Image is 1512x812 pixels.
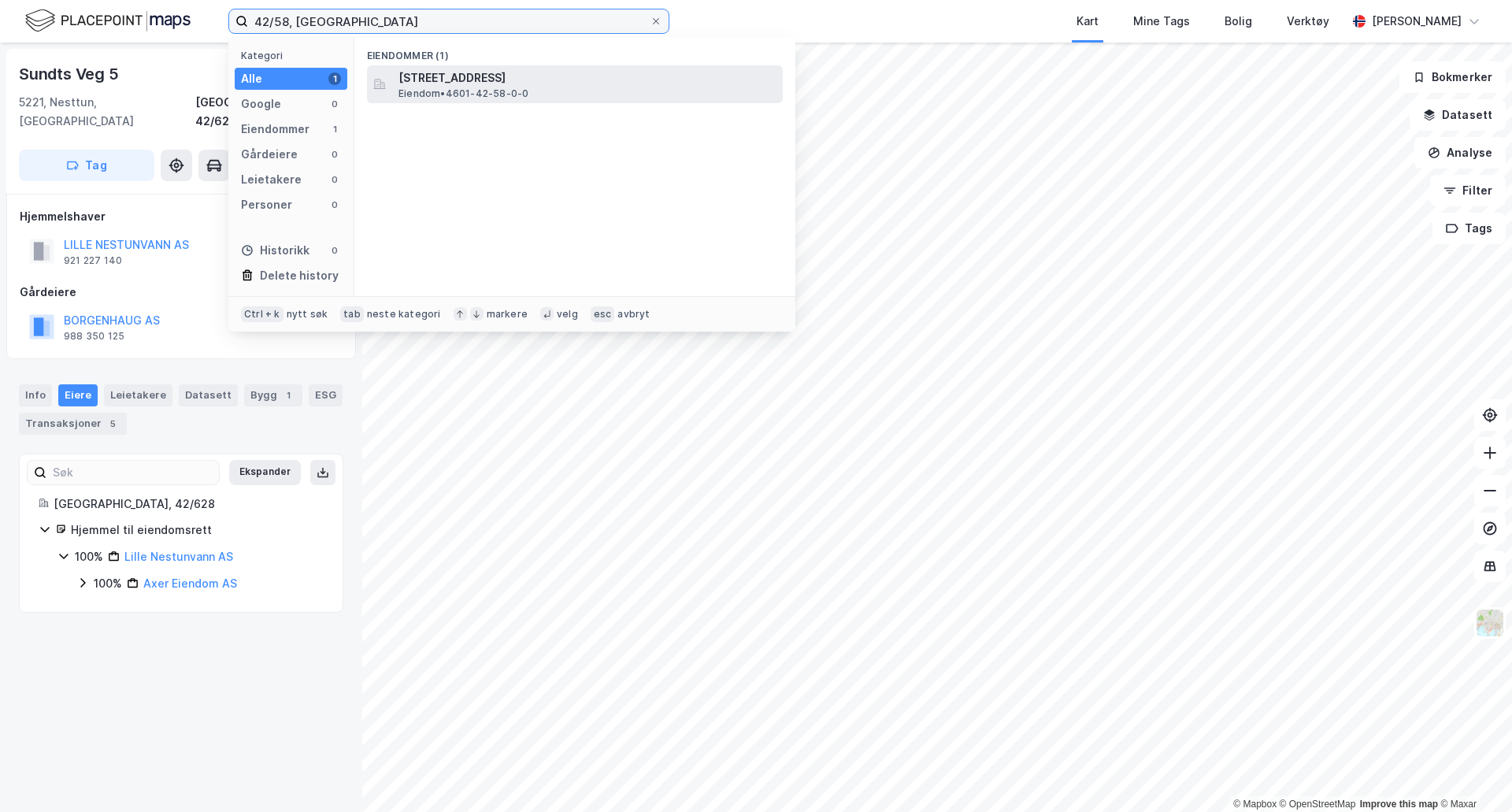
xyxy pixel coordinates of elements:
[1360,799,1438,810] a: Improve this map
[241,69,262,88] div: Alle
[617,308,650,321] div: avbryt
[241,195,292,214] div: Personer
[58,384,98,406] div: Eiere
[19,413,127,435] div: Transaksjoner
[328,123,341,135] div: 1
[287,308,328,321] div: nytt søk
[104,384,172,406] div: Leietakere
[195,93,343,131] div: [GEOGRAPHIC_DATA], 42/628
[328,198,341,211] div: 0
[340,306,364,322] div: tab
[46,461,219,484] input: Søk
[19,61,122,87] div: Sundts Veg 5
[71,521,324,539] div: Hjemmel til eiendomsrett
[241,170,302,189] div: Leietakere
[1225,12,1252,31] div: Bolig
[328,98,341,110] div: 0
[248,9,650,33] input: Søk på adresse, matrikkel, gårdeiere, leietakere eller personer
[398,69,776,87] span: [STREET_ADDRESS]
[94,574,122,593] div: 100%
[25,7,191,35] img: logo.f888ab2527a4732fd821a326f86c7f29.svg
[354,37,795,65] div: Eiendommer (1)
[241,241,309,260] div: Historikk
[75,547,103,566] div: 100%
[328,244,341,257] div: 0
[19,93,195,131] div: 5221, Nesttun, [GEOGRAPHIC_DATA]
[241,306,283,322] div: Ctrl + k
[1475,608,1505,638] img: Z
[591,306,615,322] div: esc
[1372,12,1462,31] div: [PERSON_NAME]
[1432,213,1506,244] button: Tags
[1430,175,1506,206] button: Filter
[367,308,441,321] div: neste kategori
[1077,12,1099,31] div: Kart
[1433,736,1512,812] iframe: Chat Widget
[1133,12,1190,31] div: Mine Tags
[244,384,302,406] div: Bygg
[143,577,237,590] a: Axer Eiendom AS
[64,254,122,267] div: 921 227 140
[328,72,341,85] div: 1
[241,50,347,61] div: Kategori
[20,283,343,302] div: Gårdeiere
[124,550,233,563] a: Lille Nestunvann AS
[64,330,124,343] div: 988 350 125
[309,384,343,406] div: ESG
[1410,99,1506,131] button: Datasett
[487,308,528,321] div: markere
[328,173,341,186] div: 0
[1414,137,1506,169] button: Analyse
[1433,736,1512,812] div: Kontrollprogram for chat
[229,460,301,485] button: Ekspander
[54,495,324,514] div: [GEOGRAPHIC_DATA], 42/628
[1399,61,1506,93] button: Bokmerker
[19,150,154,181] button: Tag
[1280,799,1356,810] a: OpenStreetMap
[328,148,341,161] div: 0
[241,145,298,164] div: Gårdeiere
[260,266,339,285] div: Delete history
[179,384,238,406] div: Datasett
[1233,799,1277,810] a: Mapbox
[280,387,296,403] div: 1
[398,87,528,100] span: Eiendom • 4601-42-58-0-0
[19,384,52,406] div: Info
[1287,12,1329,31] div: Verktøy
[241,120,309,139] div: Eiendommer
[20,207,343,226] div: Hjemmelshaver
[105,416,120,432] div: 5
[241,95,281,113] div: Google
[557,308,578,321] div: velg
